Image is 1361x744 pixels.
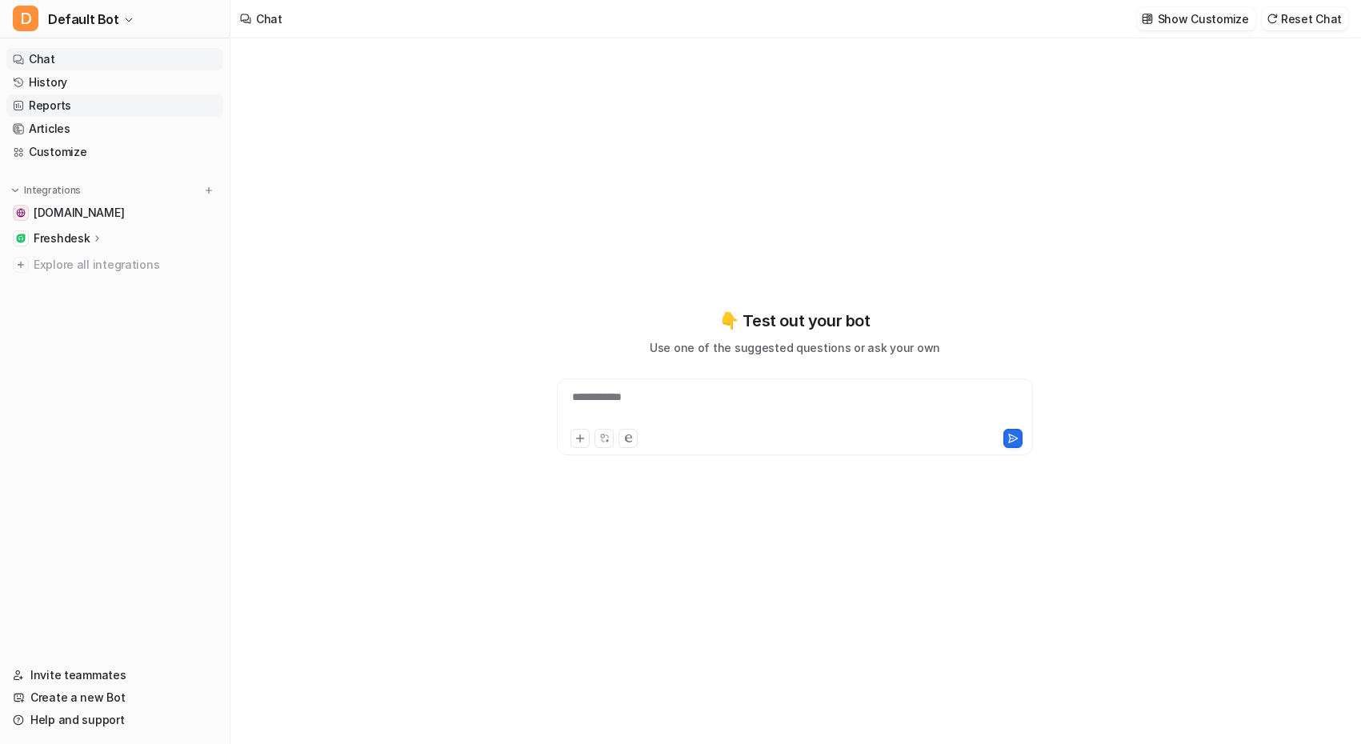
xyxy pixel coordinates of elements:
button: Reset Chat [1262,7,1348,30]
p: Freshdesk [34,230,90,246]
p: 👇 Test out your bot [719,309,870,333]
div: Chat [256,10,282,27]
button: Show Customize [1137,7,1255,30]
span: [DOMAIN_NAME] [34,205,124,221]
p: Use one of the suggested questions or ask your own [650,339,940,356]
img: expand menu [10,185,21,196]
a: Help and support [6,709,223,731]
a: Customize [6,141,223,163]
img: Freshdesk [16,234,26,243]
a: History [6,71,223,94]
a: Chat [6,48,223,70]
img: explore all integrations [13,257,29,273]
img: menu_add.svg [203,185,214,196]
a: Explore all integrations [6,254,223,276]
img: customize [1142,13,1153,25]
a: Articles [6,118,223,140]
span: D [13,6,38,31]
span: Default Bot [48,8,119,30]
a: Reports [6,94,223,117]
img: reset [1267,13,1278,25]
p: Integrations [24,184,81,197]
a: Create a new Bot [6,686,223,709]
p: Show Customize [1158,10,1249,27]
a: Invite teammates [6,664,223,686]
img: drivingtests.co.uk [16,208,26,218]
button: Integrations [6,182,86,198]
span: Explore all integrations [34,252,217,278]
a: drivingtests.co.uk[DOMAIN_NAME] [6,202,223,224]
